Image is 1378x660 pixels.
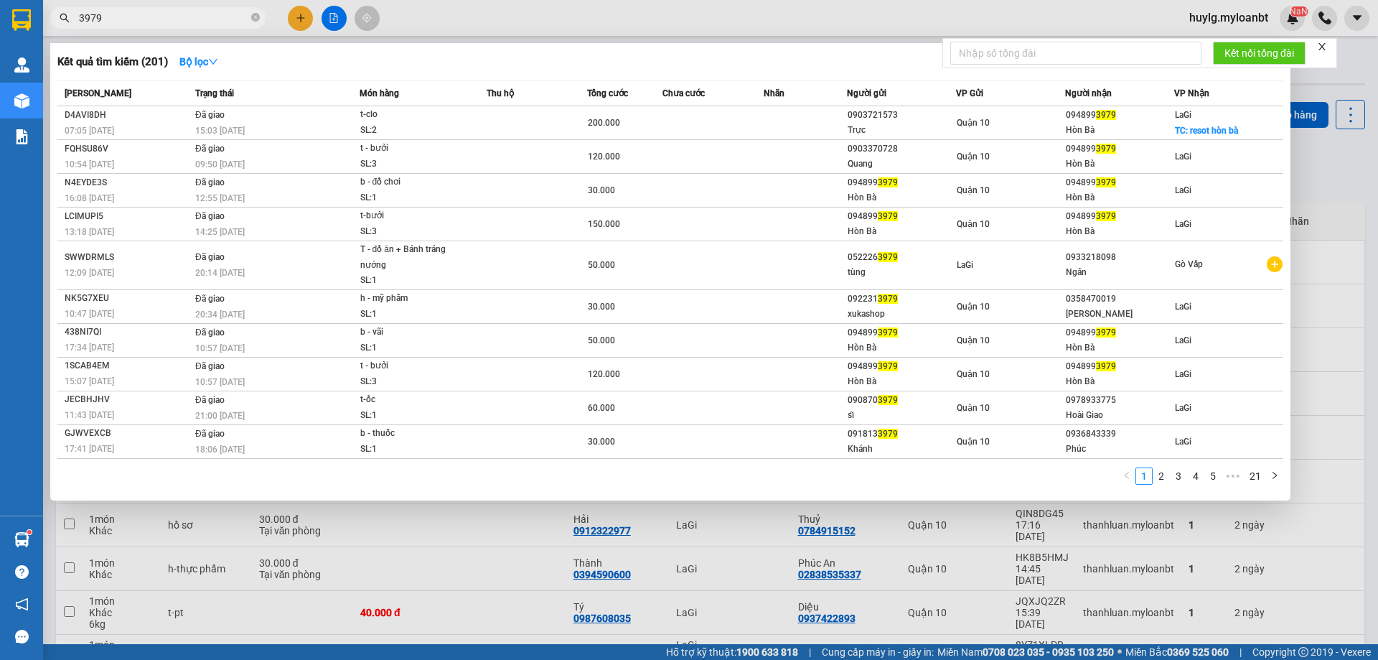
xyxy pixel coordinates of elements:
[360,442,468,457] div: SL: 1
[1066,307,1173,322] div: [PERSON_NAME]
[588,260,615,270] span: 50.000
[65,410,114,420] span: 11:43 [DATE]
[1135,468,1153,485] li: 1
[848,374,955,389] div: Hòn Bà
[1213,42,1306,65] button: Kết nối tổng đài
[360,392,468,408] div: t-ốc
[848,340,955,355] div: Hòn Bà
[1065,88,1112,98] span: Người nhận
[1118,468,1135,485] button: left
[588,219,620,229] span: 150.000
[360,291,468,307] div: h - mỹ phẩm
[1245,468,1266,485] li: 21
[878,395,898,405] span: 3979
[1188,468,1204,484] a: 4
[1204,468,1222,485] li: 5
[15,598,29,611] span: notification
[195,144,225,154] span: Đã giao
[1066,224,1173,239] div: Hòn Bà
[1066,408,1173,423] div: Hoài Giao
[195,395,225,405] span: Đã giao
[168,50,230,73] button: Bộ lọcdown
[848,359,955,374] div: 094899
[65,444,114,454] span: 17:41 [DATE]
[588,152,620,162] span: 120.000
[848,427,955,442] div: 091813
[848,157,955,172] div: Quang
[195,159,245,169] span: 09:50 [DATE]
[957,437,990,447] span: Quận 10
[878,211,898,221] span: 3979
[847,88,886,98] span: Người gửi
[65,209,191,224] div: LCIMUPI5
[1066,292,1173,307] div: 0358470019
[65,309,114,319] span: 10:47 [DATE]
[360,325,468,340] div: b - vãi
[360,107,468,123] div: t-clo
[588,185,615,195] span: 30.000
[1066,250,1173,265] div: 0933218098
[878,252,898,262] span: 3979
[878,294,898,304] span: 3979
[848,393,955,408] div: 090870
[848,209,955,224] div: 094899
[764,88,784,98] span: Nhãn
[360,340,468,356] div: SL: 1
[360,141,468,157] div: t - bưởi
[957,219,990,229] span: Quận 10
[1096,110,1116,120] span: 3979
[1066,108,1173,123] div: 094899
[1066,157,1173,172] div: Hòn Bà
[195,429,225,439] span: Đã giao
[1222,468,1245,485] li: Next 5 Pages
[1175,110,1191,120] span: LaGi
[588,369,620,379] span: 120.000
[1096,327,1116,338] span: 3979
[848,123,955,138] div: Trực
[195,343,245,353] span: 10:57 [DATE]
[1066,123,1173,138] div: Hòn Bà
[1175,437,1191,447] span: LaGi
[1266,468,1283,485] li: Next Page
[878,177,898,187] span: 3979
[360,358,468,374] div: t - bưởi
[878,361,898,371] span: 3979
[360,307,468,322] div: SL: 1
[1066,427,1173,442] div: 0936843339
[957,152,990,162] span: Quận 10
[1066,325,1173,340] div: 094899
[65,159,114,169] span: 10:54 [DATE]
[65,343,114,353] span: 17:34 [DATE]
[195,377,245,387] span: 10:57 [DATE]
[848,408,955,423] div: sĩ
[878,429,898,439] span: 3979
[1187,468,1204,485] li: 4
[1245,468,1265,484] a: 21
[1096,361,1116,371] span: 3979
[195,411,245,421] span: 21:00 [DATE]
[1066,209,1173,224] div: 094899
[1175,259,1203,269] span: Gò Vấp
[251,13,260,22] span: close-circle
[1317,42,1327,52] span: close
[195,110,225,120] span: Đã giao
[65,268,114,278] span: 12:09 [DATE]
[195,252,225,262] span: Đã giao
[848,175,955,190] div: 094899
[1066,393,1173,408] div: 0978933775
[360,408,468,424] div: SL: 1
[251,11,260,25] span: close-circle
[179,56,218,68] strong: Bộ lọc
[848,250,955,265] div: 052226
[878,327,898,338] span: 3979
[360,242,468,273] div: T - đồ ăn + Bánh tráng nướng
[1175,126,1238,136] span: TC: resot hòn bà
[588,437,615,447] span: 30.000
[195,445,245,455] span: 18:06 [DATE]
[65,291,191,306] div: NK5G7XEU
[1266,468,1283,485] button: right
[360,374,468,390] div: SL: 3
[195,227,245,237] span: 14:25 [DATE]
[848,307,955,322] div: xukashop
[65,250,191,265] div: SWWDRMLS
